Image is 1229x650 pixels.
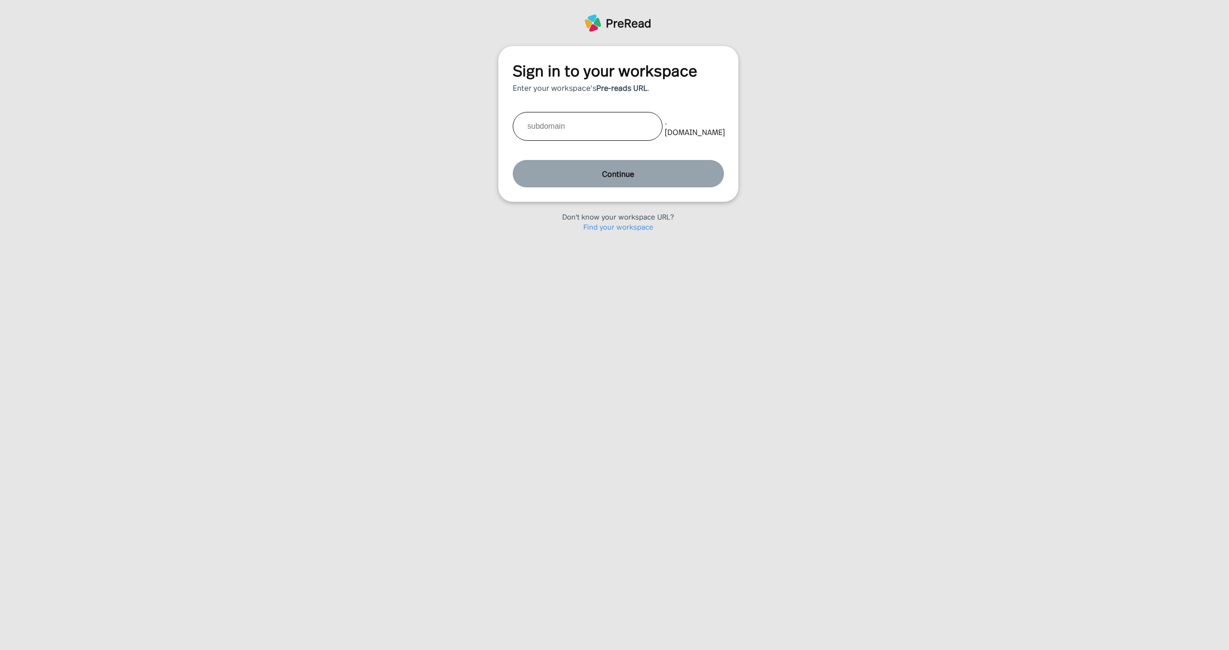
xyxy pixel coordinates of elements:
div: . [DOMAIN_NAME] [665,116,723,137]
div: PreRead [606,15,651,31]
div: Sign in to your workspace [513,61,724,80]
b: Pre-reads URL [596,82,647,93]
input: subdomain [513,112,663,141]
a: Find your workspace [583,221,653,232]
div: Continue [513,160,724,187]
div: Don't know your workspace URL? [562,211,674,221]
div: Enter your workspace's . [513,82,724,93]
